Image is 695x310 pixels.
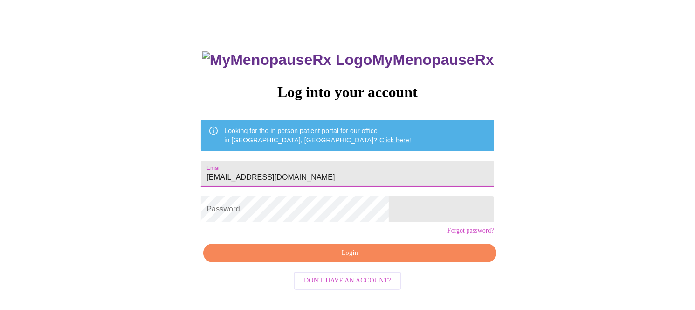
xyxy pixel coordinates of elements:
[224,122,411,148] div: Looking for the in person patient portal for our office in [GEOGRAPHIC_DATA], [GEOGRAPHIC_DATA]?
[379,136,411,144] a: Click here!
[304,275,391,287] span: Don't have an account?
[294,272,401,290] button: Don't have an account?
[202,51,494,69] h3: MyMenopauseRx
[203,244,496,263] button: Login
[447,227,494,234] a: Forgot password?
[291,276,404,284] a: Don't have an account?
[202,51,372,69] img: MyMenopauseRx Logo
[201,84,494,101] h3: Log into your account
[214,247,485,259] span: Login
